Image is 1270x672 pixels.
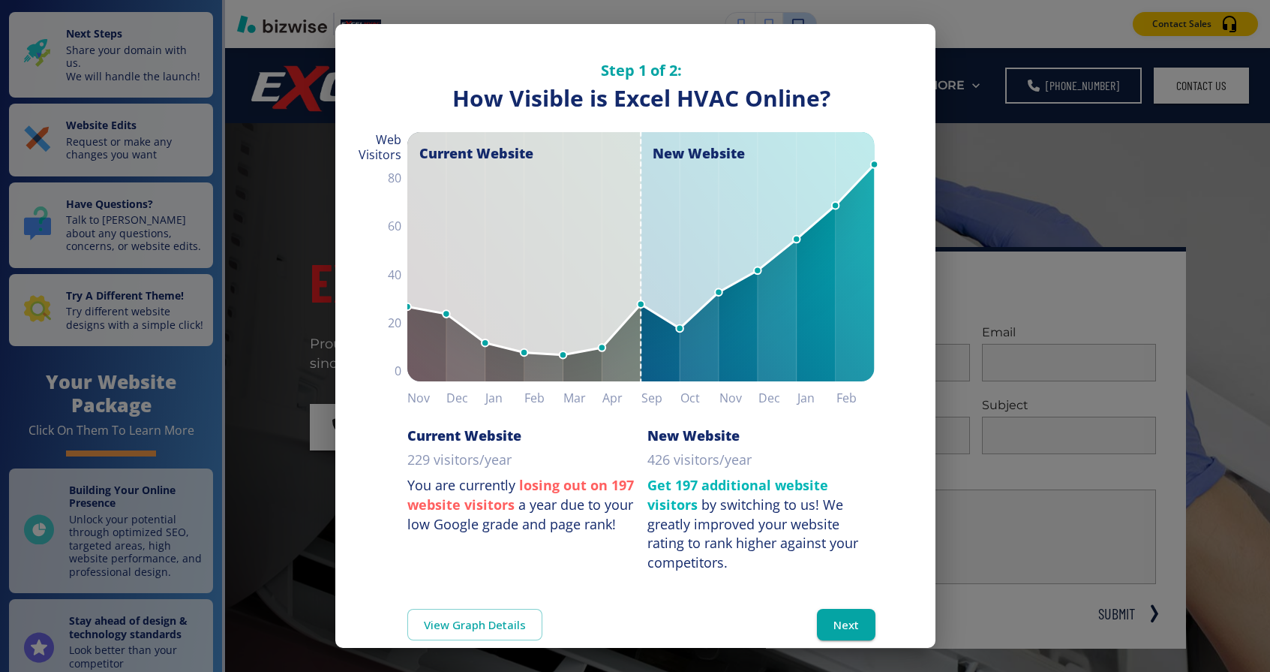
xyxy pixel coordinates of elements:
[407,609,542,640] a: View Graph Details
[719,387,758,408] h6: Nov
[407,476,634,514] strong: losing out on 197 website visitors
[524,387,563,408] h6: Feb
[641,387,680,408] h6: Sep
[647,496,858,571] div: We greatly improved your website rating to rank higher against your competitors.
[602,387,641,408] h6: Apr
[446,387,485,408] h6: Dec
[647,476,828,514] strong: Get 197 additional website visitors
[407,476,635,534] p: You are currently a year due to your low Google grade and page rank!
[836,387,875,408] h6: Feb
[407,387,446,408] h6: Nov
[817,609,875,640] button: Next
[680,387,719,408] h6: Oct
[758,387,797,408] h6: Dec
[485,387,524,408] h6: Jan
[407,426,521,444] h6: Current Website
[647,426,740,444] h6: New Website
[407,451,512,470] p: 229 visitors/year
[647,476,875,573] p: by switching to us!
[647,451,752,470] p: 426 visitors/year
[563,387,602,408] h6: Mar
[797,387,836,408] h6: Jan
